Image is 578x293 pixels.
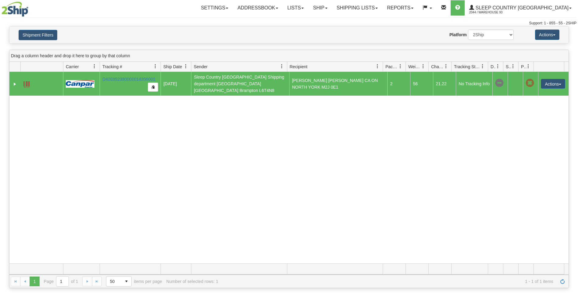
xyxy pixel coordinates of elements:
td: 56 [410,72,433,96]
a: Label [23,79,30,88]
a: Ship Date filter column settings [181,61,191,72]
span: Sleep Country [GEOGRAPHIC_DATA] [474,5,569,10]
td: No Tracking Info [456,72,492,96]
a: Weight filter column settings [418,61,428,72]
span: Page of 1 [44,276,78,287]
td: [PERSON_NAME] [PERSON_NAME] CA ON NORTH YORK M2J 0E1 [289,72,387,96]
a: Tracking # filter column settings [150,61,161,72]
div: Support: 1 - 855 - 55 - 2SHIP [2,21,576,26]
span: 50 [110,278,118,284]
a: Addressbook [233,0,283,16]
a: Packages filter column settings [395,61,406,72]
td: Sleep Country [GEOGRAPHIC_DATA] Shipping department [GEOGRAPHIC_DATA] [GEOGRAPHIC_DATA] Brampton ... [191,72,289,96]
a: D420352380000014356001 [102,77,155,82]
img: 14 - Canpar [66,80,94,88]
a: Tracking Status filter column settings [477,61,488,72]
span: Pickup Status [521,64,526,70]
div: Number of selected rows: 1 [166,279,218,284]
a: Carrier filter column settings [89,61,100,72]
span: Delivery Status [491,64,496,70]
span: No Tracking Info [495,79,504,87]
iframe: chat widget [564,115,577,178]
button: Actions [541,79,565,89]
span: select [122,277,131,286]
span: Carrier [66,64,79,70]
label: Platform [449,32,467,38]
span: Recipient [290,64,307,70]
span: Tracking # [102,64,122,70]
a: Settings [196,0,233,16]
span: Weight [408,64,421,70]
a: Reports [382,0,418,16]
input: Page 1 [56,277,69,286]
div: grid grouping header [9,50,569,62]
a: Expand [12,81,18,87]
a: Sender filter column settings [277,61,287,72]
a: Refresh [558,277,567,286]
span: 2044 / Warehouse 93 [469,9,515,16]
a: Shipping lists [332,0,382,16]
span: Charge [431,64,444,70]
span: Ship Date [163,64,182,70]
span: 1 - 1 of 1 items [222,279,553,284]
td: 21.22 [433,72,456,96]
a: Ship [308,0,332,16]
td: 2 [387,72,410,96]
a: Pickup Status filter column settings [523,61,534,72]
span: items per page [106,276,162,287]
span: Packages [385,64,398,70]
a: Lists [283,0,308,16]
td: [DATE] [161,72,191,96]
button: Actions [535,30,559,40]
span: Pickup Not Assigned [526,79,534,87]
span: Tracking Status [454,64,480,70]
a: Recipient filter column settings [372,61,383,72]
a: Delivery Status filter column settings [493,61,503,72]
button: Shipment Filters [19,30,57,40]
img: logo2044.jpg [2,2,28,17]
span: Page 1 [30,277,39,286]
span: Shipment Issues [506,64,511,70]
a: Sleep Country [GEOGRAPHIC_DATA] 2044 / Warehouse 93 [465,0,576,16]
button: Copy to clipboard [148,83,158,92]
span: Sender [194,64,207,70]
span: Page sizes drop down [106,276,132,287]
a: Shipment Issues filter column settings [508,61,518,72]
a: Charge filter column settings [441,61,451,72]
